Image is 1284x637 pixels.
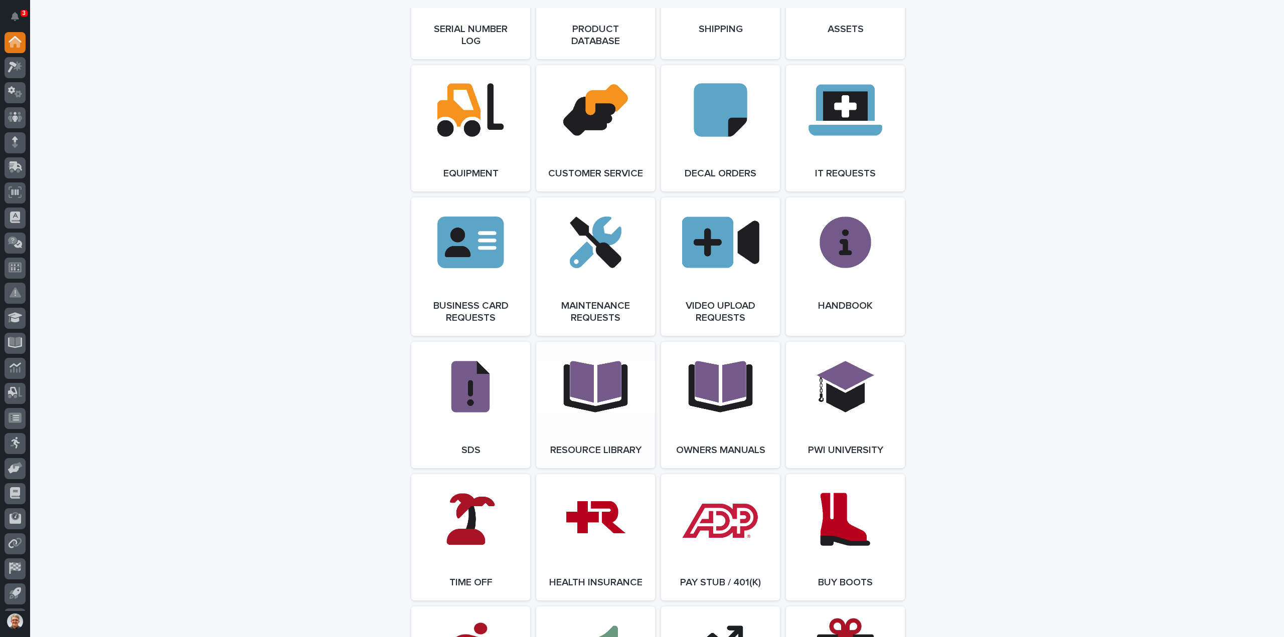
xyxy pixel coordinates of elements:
[536,65,655,191] a: Customer Service
[661,474,780,600] a: Pay Stub / 401(k)
[22,10,26,17] p: 3
[13,12,26,28] div: Notifications3
[786,65,905,191] a: IT Requests
[411,65,530,191] a: Equipment
[536,342,655,468] a: Resource Library
[661,197,780,336] a: Video Upload Requests
[786,342,905,468] a: PWI University
[5,6,26,27] button: Notifications
[411,197,530,336] a: Business Card Requests
[661,342,780,468] a: Owners Manuals
[5,611,26,632] button: users-avatar
[536,474,655,600] a: Health Insurance
[411,342,530,468] a: SDS
[536,197,655,336] a: Maintenance Requests
[786,197,905,336] a: Handbook
[411,474,530,600] a: Time Off
[786,474,905,600] a: Buy Boots
[661,65,780,191] a: Decal Orders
